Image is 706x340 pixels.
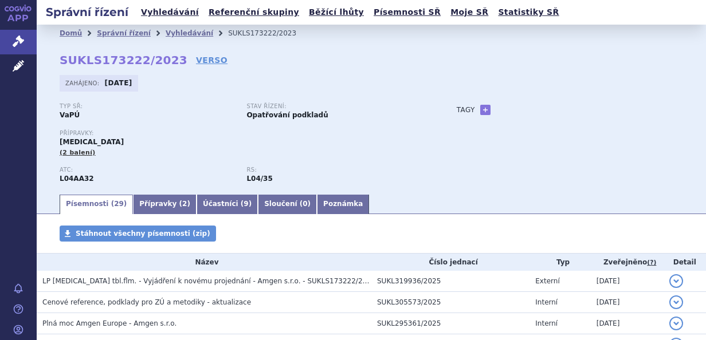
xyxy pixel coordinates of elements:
[495,5,562,20] a: Statistiky SŘ
[246,111,328,119] strong: Opatřování podkladů
[535,298,558,306] span: Interní
[60,195,133,214] a: Písemnosti (29)
[197,195,258,214] a: Účastníci (9)
[371,292,529,313] td: SUKL305573/2025
[664,254,706,271] th: Detail
[480,105,491,115] a: +
[591,271,664,292] td: [DATE]
[182,200,187,208] span: 2
[447,5,492,20] a: Moje SŘ
[669,295,683,309] button: detail
[371,271,529,292] td: SUKL319936/2025
[60,175,94,183] strong: APREMILAST
[591,313,664,334] td: [DATE]
[166,29,213,37] a: Vyhledávání
[60,111,80,119] strong: VaPÚ
[303,200,307,208] span: 0
[42,277,375,285] span: LP OTEZLA tbl.flm. - Vyjádření k novému projednání - Amgen s.r.o. - SUKLS173222/2023
[258,195,317,214] a: Sloučení (0)
[371,254,529,271] th: Číslo jednací
[591,254,664,271] th: Zveřejněno
[529,254,591,271] th: Typ
[669,274,683,288] button: detail
[246,167,422,173] p: RS:
[244,200,248,208] span: 9
[535,277,559,285] span: Externí
[196,54,228,66] a: VERSO
[371,313,529,334] td: SUKL295361/2025
[42,319,176,327] span: Plná moc Amgen Europe - Amgen s.r.o.
[305,5,367,20] a: Běžící lhůty
[37,254,371,271] th: Název
[60,167,235,173] p: ATC:
[205,5,303,20] a: Referenční skupiny
[65,78,101,88] span: Zahájeno:
[60,130,434,137] p: Přípravky:
[60,53,187,67] strong: SUKLS173222/2023
[647,259,656,267] abbr: (?)
[97,29,151,37] a: Správní řízení
[114,200,124,208] span: 29
[317,195,369,214] a: Poznámka
[42,298,251,306] span: Cenové reference, podklady pro ZÚ a metodiky - aktualizace
[133,195,197,214] a: Přípravky (2)
[228,25,311,42] li: SUKLS173222/2023
[60,103,235,110] p: Typ SŘ:
[60,29,82,37] a: Domů
[138,5,202,20] a: Vyhledávání
[669,317,683,330] button: detail
[246,103,422,110] p: Stav řízení:
[60,226,216,242] a: Stáhnout všechny písemnosti (zip)
[457,103,475,117] h3: Tagy
[60,149,96,156] span: (2 balení)
[105,79,132,87] strong: [DATE]
[60,138,124,146] span: [MEDICAL_DATA]
[76,230,210,238] span: Stáhnout všechny písemnosti (zip)
[535,319,558,327] span: Interní
[246,175,272,183] strong: apremilast
[370,5,444,20] a: Písemnosti SŘ
[37,4,138,20] h2: Správní řízení
[591,292,664,313] td: [DATE]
